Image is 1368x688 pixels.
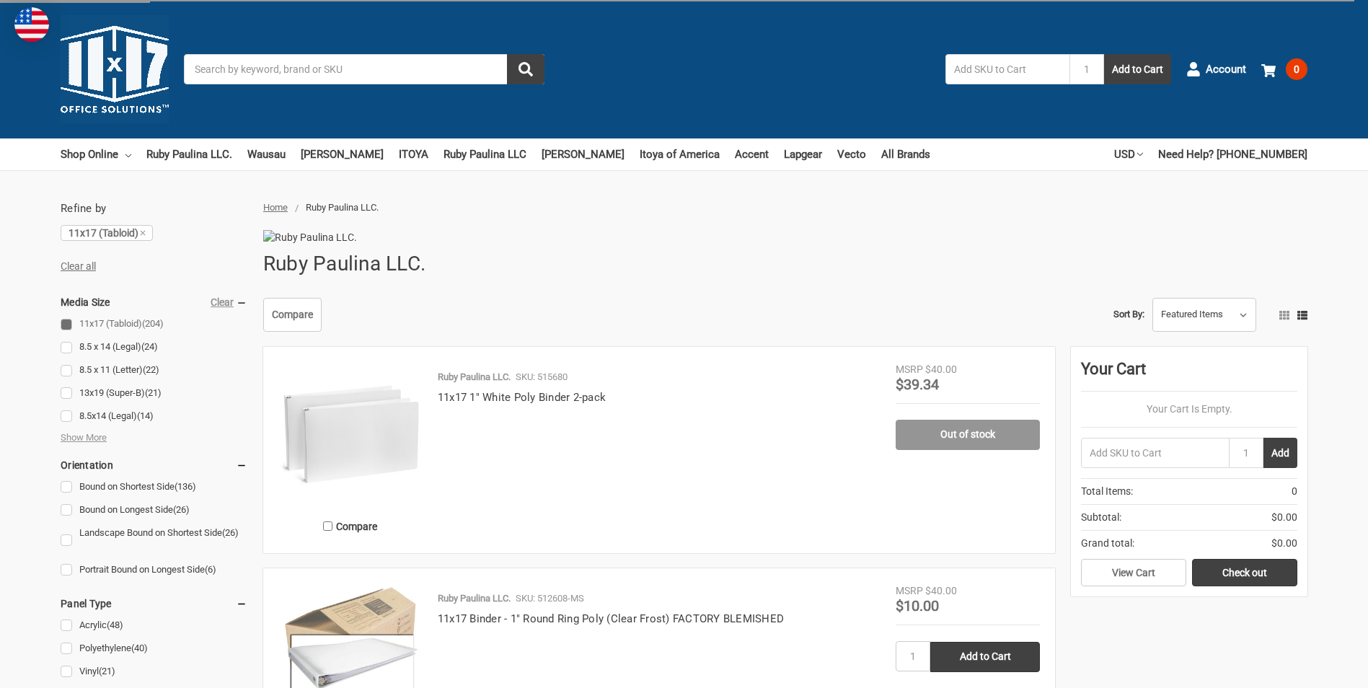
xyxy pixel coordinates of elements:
[61,595,247,612] h5: Panel Type
[1081,536,1134,551] span: Grand total:
[141,341,158,352] span: (24)
[61,225,153,241] a: 11x17 (Tabloid)
[99,666,115,676] span: (21)
[925,585,957,596] span: $40.00
[1263,438,1297,468] button: Add
[61,477,247,497] a: Bound on Shortest Side
[323,521,332,531] input: Compare
[1261,50,1307,88] a: 0
[222,527,239,538] span: (26)
[542,138,625,170] a: [PERSON_NAME]
[278,514,423,538] label: Compare
[61,15,169,123] img: 11x17.com
[1186,50,1246,88] a: Account
[640,138,720,170] a: Itoya of America
[896,583,923,599] div: MSRP
[945,54,1069,84] input: Add SKU to Cart
[143,364,159,375] span: (22)
[61,294,247,311] h5: Media Size
[399,138,428,170] a: ITOYA
[211,296,234,308] a: Clear
[61,616,247,635] a: Acrylic
[1158,138,1307,170] a: Need Help? [PHONE_NUMBER]
[263,230,400,245] img: Ruby Paulina LLC.
[142,318,164,329] span: (204)
[263,245,425,283] h1: Ruby Paulina LLC.
[61,361,247,380] a: 8.5 x 11 (Letter)
[438,370,511,384] p: Ruby Paulina LLC.
[1113,304,1144,325] label: Sort By:
[306,202,379,213] span: Ruby Paulina LLC.
[896,376,939,393] span: $39.34
[107,619,123,630] span: (48)
[837,138,866,170] a: Vecto
[896,420,1040,450] a: Out of stock
[278,362,423,506] img: 11x17 1" White Poly Binder 2-pack
[444,138,526,170] a: Ruby Paulina LLC
[1081,402,1297,417] p: Your Cart Is Empty.
[1192,559,1297,586] a: Check out
[61,524,247,557] a: Landscape Bound on Shortest Side
[137,410,154,421] span: (14)
[61,639,247,658] a: Polyethylene
[61,500,247,520] a: Bound on Longest Side
[61,662,247,682] a: Vinyl
[61,200,247,217] h5: Refine by
[1292,484,1297,499] span: 0
[184,54,544,84] input: Search by keyword, brand or SKU
[61,407,247,426] a: 8.5x14 (Legal)
[173,504,190,515] span: (26)
[131,643,148,653] span: (40)
[1104,54,1171,84] button: Add to Cart
[1081,357,1297,392] div: Your Cart
[205,564,216,575] span: (6)
[930,642,1040,672] input: Add to Cart
[146,138,232,170] a: Ruby Paulina LLC.
[61,260,96,272] a: Clear all
[1271,510,1297,525] span: $0.00
[438,612,784,625] a: 11x17 Binder - 1" Round Ring Poly (Clear Frost) FACTORY BLEMISHED
[1249,649,1368,688] iframe: Google Customer Reviews
[784,138,822,170] a: Lapgear
[61,338,247,357] a: 8.5 x 14 (Legal)
[61,560,247,580] a: Portrait Bound on Longest Side
[516,591,584,606] p: SKU: 512608-MS
[1081,484,1133,499] span: Total Items:
[881,138,930,170] a: All Brands
[735,138,769,170] a: Accent
[1081,510,1121,525] span: Subtotal:
[145,387,162,398] span: (21)
[175,481,196,492] span: (136)
[1081,559,1186,586] a: View Cart
[61,138,131,170] a: Shop Online
[896,597,939,614] span: $10.00
[1286,58,1307,80] span: 0
[61,431,107,445] span: Show More
[263,298,322,332] a: Compare
[247,138,286,170] a: Wausau
[14,7,49,42] img: duty and tax information for United States
[925,363,957,375] span: $40.00
[516,370,568,384] p: SKU: 515680
[61,384,247,403] a: 13x19 (Super-B)
[301,138,384,170] a: [PERSON_NAME]
[1081,438,1229,468] input: Add SKU to Cart
[438,591,511,606] p: Ruby Paulina LLC.
[1206,61,1246,78] span: Account
[263,202,288,213] a: Home
[438,391,606,404] a: 11x17 1" White Poly Binder 2-pack
[1114,138,1143,170] a: USD
[61,457,247,474] h5: Orientation
[1271,536,1297,551] span: $0.00
[61,314,247,334] a: 11x17 (Tabloid)
[896,362,923,377] div: MSRP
